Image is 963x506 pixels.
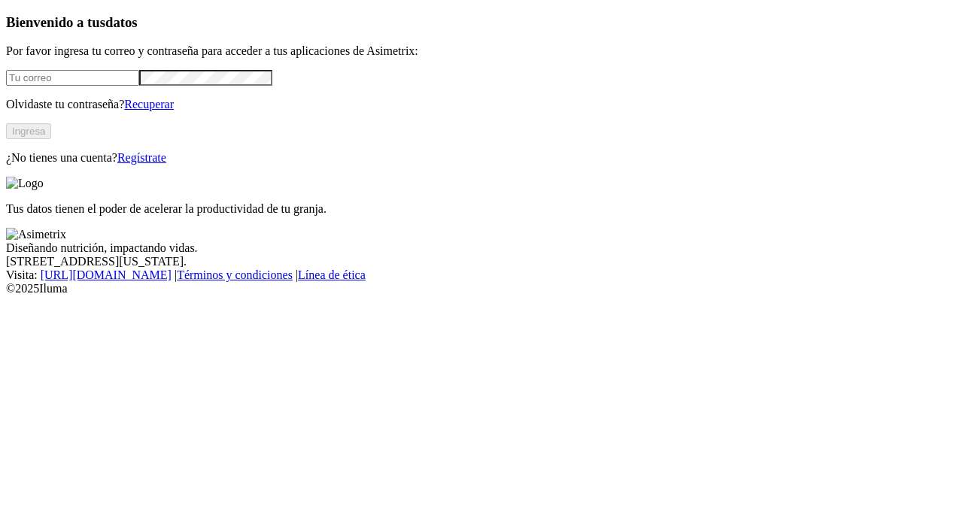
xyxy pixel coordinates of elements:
p: Por favor ingresa tu correo y contraseña para acceder a tus aplicaciones de Asimetrix: [6,44,957,58]
a: Términos y condiciones [177,268,293,281]
img: Asimetrix [6,228,66,241]
a: Regístrate [117,151,166,164]
img: Logo [6,177,44,190]
div: © 2025 Iluma [6,282,957,295]
div: Diseñando nutrición, impactando vidas. [6,241,957,255]
button: Ingresa [6,123,51,139]
p: Tus datos tienen el poder de acelerar la productividad de tu granja. [6,202,957,216]
input: Tu correo [6,70,139,86]
div: [STREET_ADDRESS][US_STATE]. [6,255,957,268]
a: [URL][DOMAIN_NAME] [41,268,172,281]
p: Olvidaste tu contraseña? [6,98,957,111]
div: Visita : | | [6,268,957,282]
span: datos [105,14,138,30]
a: Recuperar [124,98,174,111]
a: Línea de ética [298,268,366,281]
h3: Bienvenido a tus [6,14,957,31]
p: ¿No tienes una cuenta? [6,151,957,165]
